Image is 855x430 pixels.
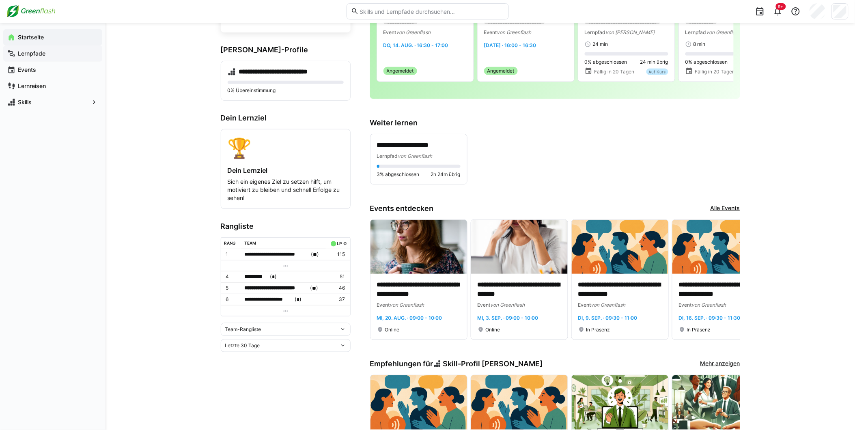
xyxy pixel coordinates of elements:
[329,296,345,303] p: 37
[226,251,238,258] p: 1
[226,285,238,291] p: 5
[578,302,591,308] span: Event
[359,8,504,15] input: Skills und Lernpfade durchsuchen…
[672,220,769,274] img: image
[377,302,390,308] span: Event
[390,302,424,308] span: von Greenflash
[679,302,692,308] span: Event
[486,327,500,333] span: Online
[224,241,236,245] div: Rang
[337,241,342,246] div: LP
[693,41,706,47] span: 8 min
[484,29,497,35] span: Event
[244,241,256,245] div: Team
[679,315,741,321] span: Di, 16. Sep. · 09:30 - 11:30
[640,59,668,65] span: 24 min übrig
[695,69,735,75] span: Fällig in 20 Tagen
[443,359,543,368] span: Skill-Profil [PERSON_NAME]
[377,315,442,321] span: Mi, 20. Aug. · 09:00 - 10:00
[478,302,491,308] span: Event
[586,327,610,333] span: In Präsenz
[377,153,398,159] span: Lernpfad
[591,302,626,308] span: von Greenflash
[692,302,726,308] span: von Greenflash
[228,166,344,174] h4: Dein Lernziel
[221,222,351,231] h3: Rangliste
[685,29,706,35] span: Lernpfad
[370,359,543,368] h3: Empfehlungen für
[385,327,400,333] span: Online
[311,250,319,259] span: ( )
[778,4,784,9] span: 9+
[370,204,434,213] h3: Events entdecken
[329,285,345,291] p: 46
[585,59,627,65] span: 0% abgeschlossen
[310,284,319,292] span: ( )
[471,375,568,430] img: image
[594,69,634,75] span: Fällig in 20 Tagen
[387,68,414,74] span: Angemeldet
[228,178,344,202] p: Sich ein eigenes Ziel zu setzen hilft, um motiviert zu bleiben und schnell Erfolge zu sehen!
[329,251,345,258] p: 115
[370,220,467,274] img: image
[585,29,606,35] span: Lernpfad
[672,375,769,430] img: image
[572,220,668,274] img: image
[487,68,515,74] span: Angemeldet
[706,29,741,35] span: von Greenflash
[270,273,277,281] span: ( )
[396,29,431,35] span: von Greenflash
[221,45,351,54] h3: [PERSON_NAME]-Profile
[572,375,668,430] img: image
[383,42,448,48] span: Do, 14. Aug. · 16:30 - 17:00
[491,302,525,308] span: von Greenflash
[228,87,344,94] p: 0% Übereinstimmung
[383,29,396,35] span: Event
[377,171,420,178] span: 3% abgeschlossen
[471,220,568,274] img: image
[343,239,347,246] a: ø
[687,327,711,333] span: In Präsenz
[329,273,345,280] p: 51
[226,273,238,280] p: 4
[295,295,302,304] span: ( )
[606,29,655,35] span: von [PERSON_NAME]
[700,359,740,368] a: Mehr anzeigen
[593,41,608,47] span: 24 min
[370,118,740,127] h3: Weiter lernen
[484,42,536,48] span: [DATE] · 16:00 - 16:30
[226,296,238,303] p: 6
[578,315,637,321] span: Di, 9. Sep. · 09:30 - 11:00
[497,29,532,35] span: von Greenflash
[646,69,668,75] div: Auf Kurs
[225,342,260,349] span: Letzte 30 Tage
[370,375,467,430] img: image
[221,114,351,123] h3: Dein Lernziel
[685,59,728,65] span: 0% abgeschlossen
[431,171,461,178] span: 2h 24m übrig
[228,136,344,160] div: 🏆
[711,204,740,213] a: Alle Events
[225,326,261,333] span: Team-Rangliste
[398,153,433,159] span: von Greenflash
[478,315,538,321] span: Mi, 3. Sep. · 09:00 - 10:00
